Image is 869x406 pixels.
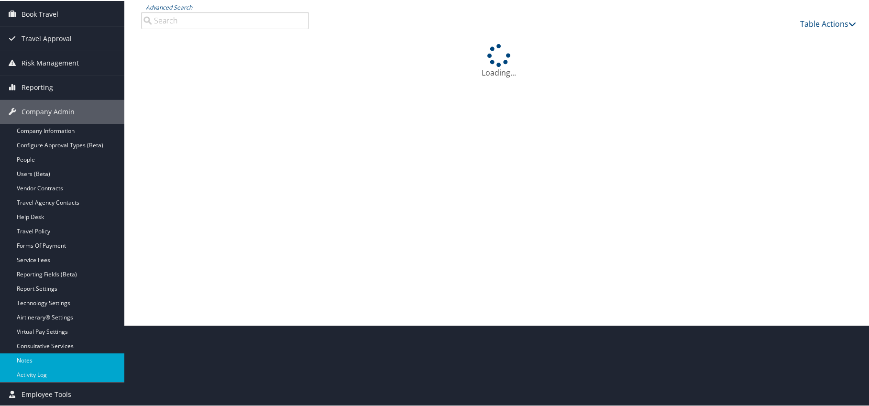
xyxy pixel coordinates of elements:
[22,1,58,25] span: Book Travel
[800,18,856,28] a: Table Actions
[22,50,79,74] span: Risk Management
[22,382,71,406] span: Employee Tools
[22,99,75,123] span: Company Admin
[134,43,863,77] div: Loading...
[22,75,53,99] span: Reporting
[141,11,309,28] input: Advanced Search
[22,26,72,50] span: Travel Approval
[146,2,192,11] a: Advanced Search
